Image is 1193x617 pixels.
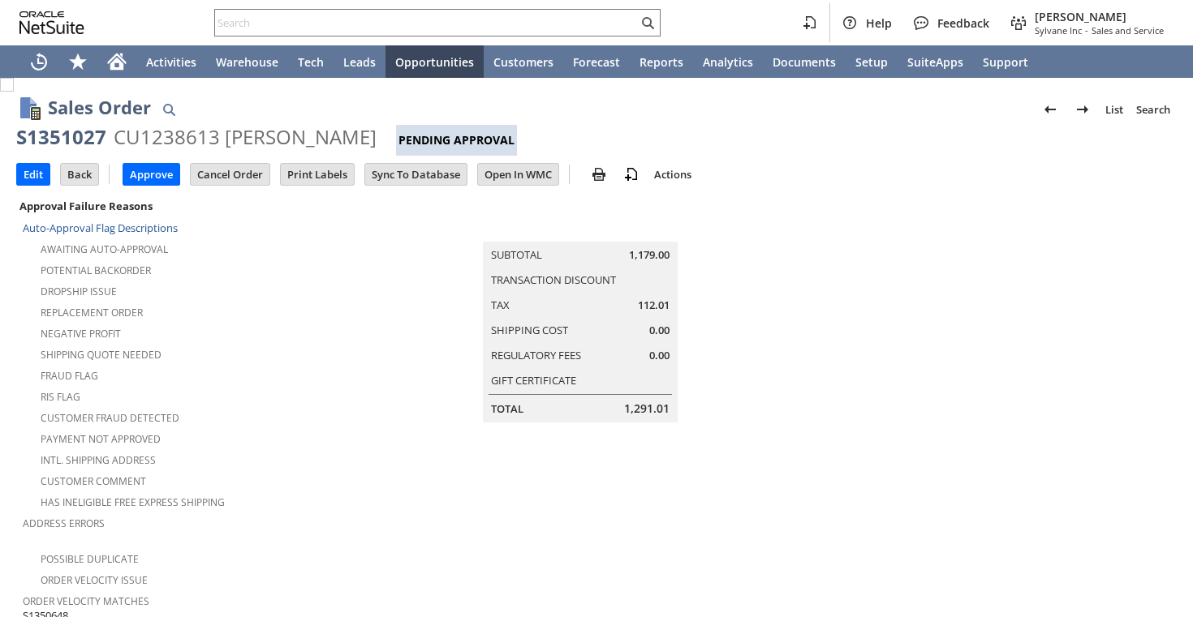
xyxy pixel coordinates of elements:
[206,45,288,78] a: Warehouse
[703,54,753,70] span: Analytics
[298,54,324,70] span: Tech
[866,15,892,31] span: Help
[1035,9,1164,24] span: [PERSON_NAME]
[58,45,97,78] div: Shortcuts
[281,164,354,185] input: Print Labels
[478,164,558,185] input: Open In WMC
[23,221,178,235] a: Auto-Approval Flag Descriptions
[334,45,385,78] a: Leads
[773,54,836,70] span: Documents
[41,474,146,488] a: Customer Comment
[41,453,156,467] a: Intl. Shipping Address
[41,285,117,298] a: Dropship Issue
[937,15,989,31] span: Feedback
[1130,96,1177,122] a: Search
[630,45,693,78] a: Reports
[846,45,898,78] a: Setup
[41,432,161,446] a: Payment not approved
[365,164,467,185] input: Sync To Database
[41,369,98,383] a: Fraud Flag
[146,54,196,70] span: Activities
[41,495,225,509] a: Has Ineligible Free Express Shipping
[491,298,510,312] a: Tax
[19,45,58,78] a: Recent Records
[484,45,563,78] a: Customers
[1092,24,1164,36] span: Sales and Service
[491,247,542,262] a: Subtotal
[1035,24,1082,36] span: Sylvane Inc
[48,94,151,121] h1: Sales Order
[395,54,474,70] span: Opportunities
[483,216,678,242] caption: Summary
[16,124,106,150] div: S1351027
[491,323,568,337] a: Shipping Cost
[629,247,670,263] span: 1,179.00
[159,100,179,119] img: Quick Find
[491,348,581,362] a: Regulatory Fees
[1040,100,1060,119] img: Previous
[41,411,179,425] a: Customer Fraud Detected
[17,164,50,185] input: Edit
[491,373,576,388] a: Gift Certificate
[19,11,84,34] svg: logo
[763,45,846,78] a: Documents
[343,54,376,70] span: Leads
[983,54,1028,70] span: Support
[907,54,963,70] span: SuiteApps
[589,165,609,184] img: print.svg
[191,164,269,185] input: Cancel Order
[973,45,1038,78] a: Support
[136,45,206,78] a: Activities
[114,124,377,150] div: CU1238613 [PERSON_NAME]
[624,401,670,417] span: 1,291.01
[648,167,698,182] a: Actions
[649,323,670,338] span: 0.00
[41,306,143,319] a: Replacement Order
[622,165,641,184] img: add-record.svg
[491,272,616,287] a: Transaction Discount
[573,54,620,70] span: Forecast
[16,195,362,216] div: Approval Failure Reasons
[23,594,149,608] a: Order Velocity Matches
[216,54,278,70] span: Warehouse
[61,164,98,185] input: Back
[1099,96,1130,122] a: List
[107,52,127,71] svg: Home
[649,348,670,363] span: 0.00
[41,264,151,277] a: Potential Backorder
[41,348,162,362] a: Shipping Quote Needed
[41,242,168,256] a: Awaiting Auto-Approval
[1085,24,1088,36] span: -
[563,45,630,78] a: Forecast
[385,45,484,78] a: Opportunities
[123,164,179,185] input: Approve
[396,125,517,156] div: Pending Approval
[41,390,80,404] a: RIS flag
[41,327,121,341] a: Negative Profit
[23,516,105,530] a: Address Errors
[693,45,763,78] a: Analytics
[41,573,148,587] a: Order Velocity Issue
[68,52,88,71] svg: Shortcuts
[640,54,683,70] span: Reports
[638,298,670,313] span: 112.01
[898,45,973,78] a: SuiteApps
[288,45,334,78] a: Tech
[491,401,523,416] a: Total
[97,45,136,78] a: Home
[855,54,888,70] span: Setup
[29,52,49,71] svg: Recent Records
[41,552,139,566] a: Possible Duplicate
[493,54,553,70] span: Customers
[638,13,657,32] svg: Search
[1073,100,1092,119] img: Next
[215,13,638,32] input: Search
